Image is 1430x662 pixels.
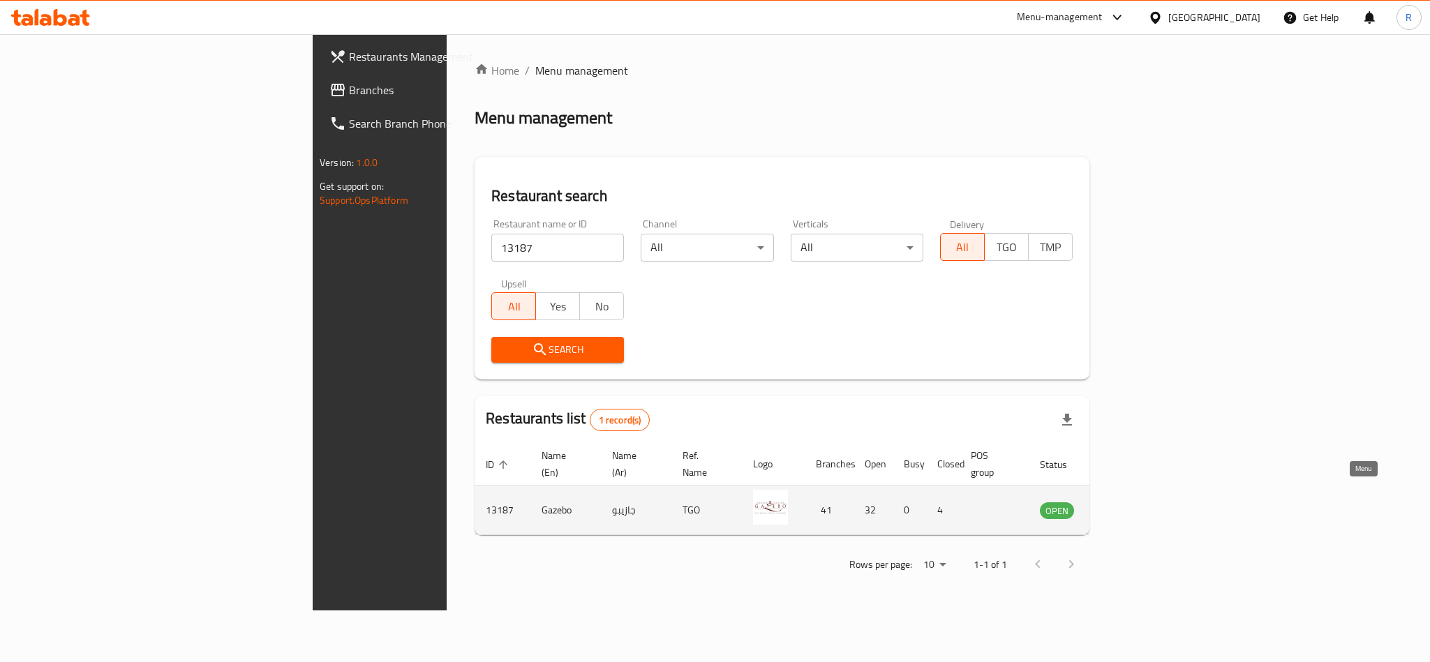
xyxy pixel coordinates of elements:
[926,443,960,486] th: Closed
[1406,10,1412,25] span: R
[641,234,773,262] div: All
[535,62,628,79] span: Menu management
[586,296,618,317] span: No
[791,234,923,262] div: All
[984,233,1029,261] button: TGO
[320,153,354,172] span: Version:
[320,177,384,195] span: Get support on:
[683,447,725,481] span: Ref. Name
[601,486,671,535] td: جازيبو
[805,486,854,535] td: 41
[349,48,540,65] span: Restaurants Management
[950,219,985,229] label: Delivery
[542,296,574,317] span: Yes
[1050,403,1084,437] div: Export file
[542,447,584,481] span: Name (En)
[946,237,979,257] span: All
[590,414,650,427] span: 1 record(s)
[318,40,551,73] a: Restaurants Management
[893,486,926,535] td: 0
[491,186,1073,206] h2: Restaurant search
[918,555,951,576] div: Rows per page:
[926,486,960,535] td: 4
[1028,233,1073,261] button: TMP
[854,486,893,535] td: 32
[475,443,1150,535] table: enhanced table
[475,62,1089,79] nav: breadcrumb
[971,447,1012,481] span: POS group
[320,191,408,209] a: Support.OpsPlatform
[753,490,788,525] img: Gazebo
[1040,503,1074,519] span: OPEN
[318,107,551,140] a: Search Branch Phone
[805,443,854,486] th: Branches
[491,337,624,363] button: Search
[349,115,540,132] span: Search Branch Phone
[486,456,512,473] span: ID
[854,443,893,486] th: Open
[502,341,613,359] span: Search
[349,82,540,98] span: Branches
[530,486,601,535] td: Gazebo
[893,443,926,486] th: Busy
[486,408,650,431] h2: Restaurants list
[671,486,742,535] td: TGO
[849,556,912,573] p: Rows per page:
[990,237,1023,257] span: TGO
[1168,10,1260,25] div: [GEOGRAPHIC_DATA]
[612,447,655,481] span: Name (Ar)
[974,556,1007,573] p: 1-1 of 1
[1034,237,1067,257] span: TMP
[535,292,580,320] button: Yes
[356,153,378,172] span: 1.0.0
[579,292,624,320] button: No
[742,443,805,486] th: Logo
[940,233,985,261] button: All
[1040,456,1085,473] span: Status
[498,296,530,317] span: All
[491,234,624,262] input: Search for restaurant name or ID..
[318,73,551,107] a: Branches
[590,409,650,431] div: Total records count
[501,278,527,288] label: Upsell
[1017,9,1103,26] div: Menu-management
[491,292,536,320] button: All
